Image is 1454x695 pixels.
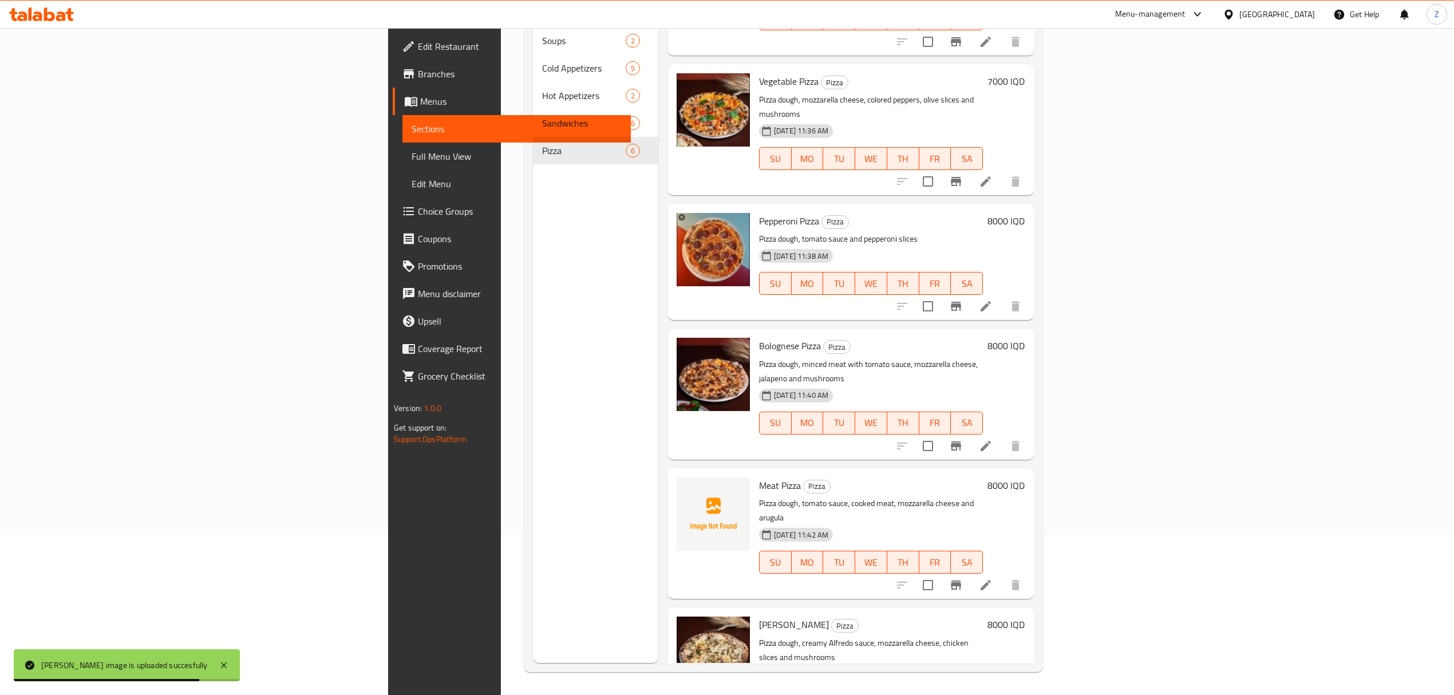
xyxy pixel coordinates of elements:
span: WE [860,554,883,571]
a: Grocery Checklist [393,362,631,390]
a: Sections [402,115,631,143]
span: Select to update [916,573,940,597]
span: Sections [412,122,622,136]
span: Sandwiches [542,116,626,130]
span: [DATE] 11:38 AM [769,251,833,262]
a: Edit menu item [979,299,993,313]
button: SU [759,272,792,295]
span: Pizza [832,619,858,633]
a: Choice Groups [393,198,631,225]
div: [PERSON_NAME] image is uploaded succesfully [41,659,208,672]
a: Full Menu View [402,143,631,170]
span: Select to update [916,169,940,194]
button: SA [951,272,983,295]
div: Pizza [821,215,849,229]
span: Menus [420,94,622,108]
div: Pizza [821,76,848,89]
span: MO [796,554,819,571]
a: Edit menu item [979,578,993,592]
span: Select to update [916,434,940,458]
button: MO [792,551,824,574]
img: Bolognese Pizza [677,338,750,411]
div: Sandwiches6 [533,109,658,137]
button: FR [919,412,951,435]
h6: 8000 IQD [987,477,1025,493]
span: Hot Appetizers [542,89,626,102]
button: delete [1002,293,1029,320]
span: Pizza [804,480,830,493]
a: Branches [393,60,631,88]
span: Get support on: [394,420,447,435]
a: Upsell [393,307,631,335]
span: Edit Menu [412,177,622,191]
span: Select to update [916,294,940,318]
span: TU [828,414,851,431]
span: SA [955,151,978,167]
div: Pizza [823,340,851,354]
img: Alfredo Pizza [677,617,750,690]
div: items [626,34,640,48]
span: TH [892,151,915,167]
button: TU [823,272,855,295]
span: FR [924,151,947,167]
button: SA [951,551,983,574]
span: 2 [626,35,639,46]
span: TU [828,275,851,292]
span: [PERSON_NAME] [759,616,829,633]
span: 6 [626,145,639,156]
h6: 8000 IQD [987,213,1025,229]
span: TU [828,554,851,571]
div: Pizza [542,144,626,157]
button: WE [855,147,887,170]
p: Pizza dough, creamy Alfredo sauce, mozzarella cheese, chicken slices and mushrooms [759,636,983,665]
p: Pizza dough, tomato sauce, cooked meat, mozzarella cheese and arugula [759,496,983,525]
span: Upsell [418,314,622,328]
button: SA [951,412,983,435]
span: 2 [626,90,639,101]
h6: 8000 IQD [987,617,1025,633]
span: MO [796,275,819,292]
h6: 7000 IQD [987,73,1025,89]
span: Pepperoni Pizza [759,212,819,230]
button: FR [919,551,951,574]
img: Meat Pizza [677,477,750,551]
a: Edit menu item [979,175,993,188]
span: WE [860,275,883,292]
span: SU [764,414,787,431]
span: [DATE] 11:42 AM [769,530,833,540]
span: TH [892,414,915,431]
button: SU [759,147,792,170]
p: Pizza dough, tomato sauce and pepperoni slices [759,232,983,246]
nav: Menu sections [533,22,658,169]
button: Branch-specific-item [942,432,970,460]
button: delete [1002,28,1029,56]
button: SA [951,147,983,170]
img: Vegetable Pizza [677,73,750,147]
span: 6 [626,118,639,129]
button: TU [823,412,855,435]
div: [GEOGRAPHIC_DATA] [1239,8,1315,21]
button: TH [887,412,919,435]
a: Menu disclaimer [393,280,631,307]
span: Coverage Report [418,342,622,356]
span: SA [955,554,978,571]
button: delete [1002,571,1029,599]
div: items [626,61,640,75]
a: Edit menu item [979,35,993,49]
span: Menu disclaimer [418,287,622,301]
p: Pizza dough, mozzarella cheese, colored peppers, olive slices and mushrooms [759,93,983,121]
a: Coupons [393,225,631,252]
a: Promotions [393,252,631,280]
span: Edit Restaurant [418,40,622,53]
span: TU [828,151,851,167]
div: Menu-management [1115,7,1186,21]
a: Coverage Report [393,335,631,362]
a: Edit Menu [402,170,631,198]
span: SU [764,151,787,167]
button: TH [887,551,919,574]
button: delete [1002,432,1029,460]
button: WE [855,272,887,295]
button: MO [792,412,824,435]
span: WE [860,414,883,431]
a: Support.OpsPlatform [394,432,467,447]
